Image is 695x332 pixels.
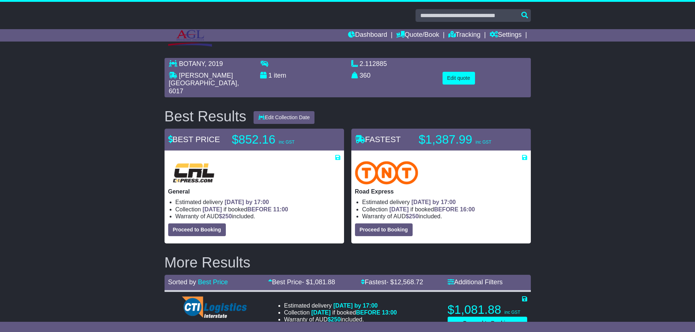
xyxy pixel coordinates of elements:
[254,111,314,124] button: Edit Collection Date
[202,206,288,212] span: if booked
[165,254,531,270] h2: More Results
[268,278,335,286] a: Best Price- $1,081.88
[355,188,527,195] p: Road Express
[205,60,223,67] span: , 2019
[168,278,196,286] span: Sorted by
[168,135,220,144] span: BEST PRICE
[279,140,294,145] span: inc GST
[355,135,401,144] span: FASTEST
[225,199,269,205] span: [DATE] by 17:00
[269,72,272,79] span: 1
[331,316,341,323] span: 250
[168,188,340,195] p: General
[348,29,387,42] a: Dashboard
[443,72,475,85] button: Edit quote
[448,278,503,286] a: Additional Filters
[284,302,397,309] li: Estimated delivery
[179,60,205,67] span: BOTANY
[181,296,248,318] img: CTI Logistics - Interstate: General
[169,79,239,95] span: , 6017
[168,161,219,184] img: CRL: General
[175,199,340,206] li: Estimated delivery
[419,132,510,147] p: $1,387.99
[284,309,397,316] li: Collection
[382,309,397,316] span: 13:00
[333,302,378,309] span: [DATE] by 17:00
[362,199,527,206] li: Estimated delivery
[222,213,232,219] span: 250
[175,213,340,220] li: Warranty of AUD included.
[161,108,250,124] div: Best Results
[448,317,527,329] button: Proceed to Booking
[396,29,439,42] a: Quote/Book
[202,206,222,212] span: [DATE]
[169,72,237,87] span: [PERSON_NAME][GEOGRAPHIC_DATA]
[389,206,475,212] span: if booked
[448,302,527,317] p: $1,081.88
[362,213,527,220] li: Warranty of AUD included.
[460,206,475,212] span: 16:00
[412,199,456,205] span: [DATE] by 17:00
[247,206,272,212] span: BEFORE
[273,206,288,212] span: 11:00
[232,132,323,147] p: $852.16
[310,278,335,286] span: 1,081.88
[355,161,418,184] img: TNT Domestic: Road Express
[311,309,397,316] span: if booked
[505,310,520,315] span: inc GST
[490,29,522,42] a: Settings
[360,72,371,79] span: 360
[386,278,423,286] span: - $
[274,72,286,79] span: item
[175,206,340,213] li: Collection
[356,309,381,316] span: BEFORE
[475,140,491,145] span: inc GST
[168,223,226,236] button: Proceed to Booking
[406,213,419,219] span: $
[328,316,341,323] span: $
[394,278,423,286] span: 12,568.72
[284,316,397,323] li: Warranty of AUD included.
[355,223,413,236] button: Proceed to Booking
[434,206,459,212] span: BEFORE
[448,29,480,42] a: Tracking
[311,309,331,316] span: [DATE]
[409,213,419,219] span: 250
[219,213,232,219] span: $
[198,278,228,286] a: Best Price
[360,60,387,67] span: 2.112885
[361,278,423,286] a: Fastest- $12,568.72
[389,206,409,212] span: [DATE]
[362,206,527,213] li: Collection
[302,278,335,286] span: - $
